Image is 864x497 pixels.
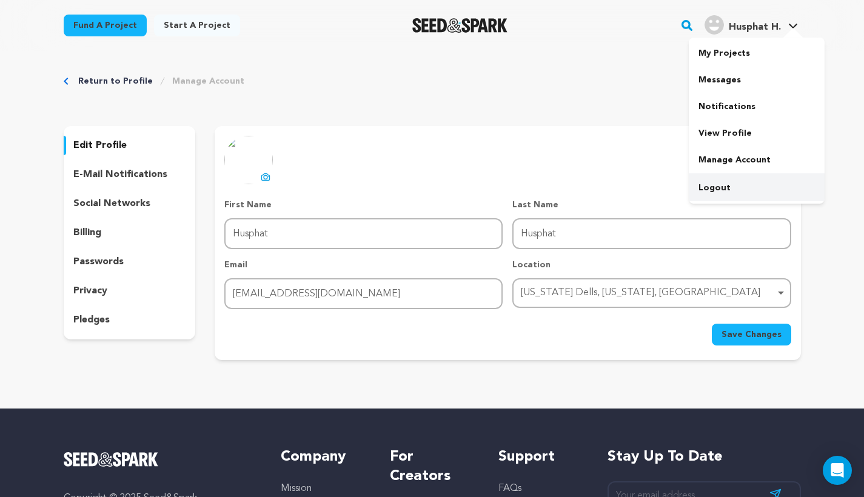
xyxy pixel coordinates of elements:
[224,218,503,249] input: First Name
[689,40,825,67] a: My Projects
[823,456,852,485] div: Open Intercom Messenger
[689,120,825,147] a: View Profile
[412,18,507,33] a: Seed&Spark Homepage
[64,452,257,467] a: Seed&Spark Homepage
[64,165,196,184] button: e-mail notifications
[722,329,782,341] span: Save Changes
[172,75,244,87] a: Manage Account
[512,218,791,249] input: Last Name
[689,67,825,93] a: Messages
[712,324,791,345] button: Save Changes
[281,484,312,493] a: Mission
[64,281,196,301] button: privacy
[64,75,801,87] div: Breadcrumb
[729,22,781,32] span: Husphat H.
[689,93,825,120] a: Notifications
[521,284,775,302] div: [US_STATE] Dells, [US_STATE], [GEOGRAPHIC_DATA]
[705,15,781,35] div: Husphat H.'s Profile
[705,15,724,35] img: user.png
[498,447,583,467] h5: Support
[154,15,240,36] a: Start a project
[702,13,800,35] a: Husphat H.'s Profile
[224,278,503,309] input: Email
[224,259,503,271] p: Email
[498,484,521,493] a: FAQs
[73,284,107,298] p: privacy
[512,259,791,271] p: Location
[78,75,153,87] a: Return to Profile
[689,147,825,173] a: Manage Account
[64,15,147,36] a: Fund a project
[702,13,800,38] span: Husphat H.'s Profile
[73,138,127,153] p: edit profile
[73,313,110,327] p: pledges
[64,136,196,155] button: edit profile
[64,252,196,272] button: passwords
[64,452,159,467] img: Seed&Spark Logo
[64,310,196,330] button: pledges
[64,223,196,242] button: billing
[73,196,150,211] p: social networks
[281,447,365,467] h5: Company
[390,447,474,486] h5: For Creators
[224,199,503,211] p: First Name
[64,194,196,213] button: social networks
[512,199,791,211] p: Last Name
[689,175,825,201] a: Logout
[608,447,801,467] h5: Stay up to date
[412,18,507,33] img: Seed&Spark Logo Dark Mode
[73,255,124,269] p: passwords
[73,167,167,182] p: e-mail notifications
[73,225,101,240] p: billing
